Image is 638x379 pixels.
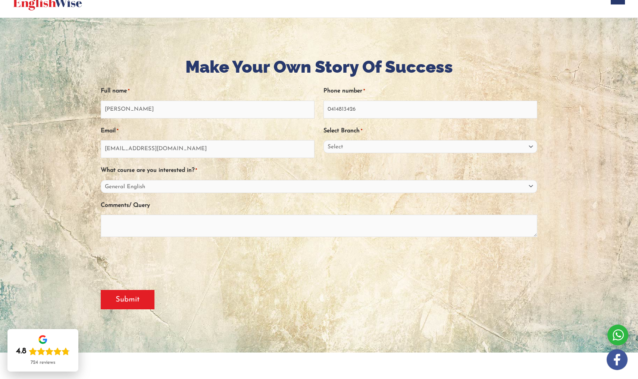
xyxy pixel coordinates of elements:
div: Rating: 4.8 out of 5 [16,346,70,357]
label: Select Branch [323,125,362,137]
label: Email [101,125,118,137]
label: What course are you interested in? [101,164,197,177]
h1: Make Your Own Story Of Success [101,55,537,79]
label: Phone number [323,85,365,97]
label: Comments/ Query [101,199,150,212]
div: 724 reviews [31,360,55,366]
div: 4.8 [16,346,26,357]
label: Full name [101,85,129,97]
iframe: reCAPTCHA [101,247,214,277]
img: white-facebook.png [607,349,628,370]
input: Submit [101,290,154,309]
